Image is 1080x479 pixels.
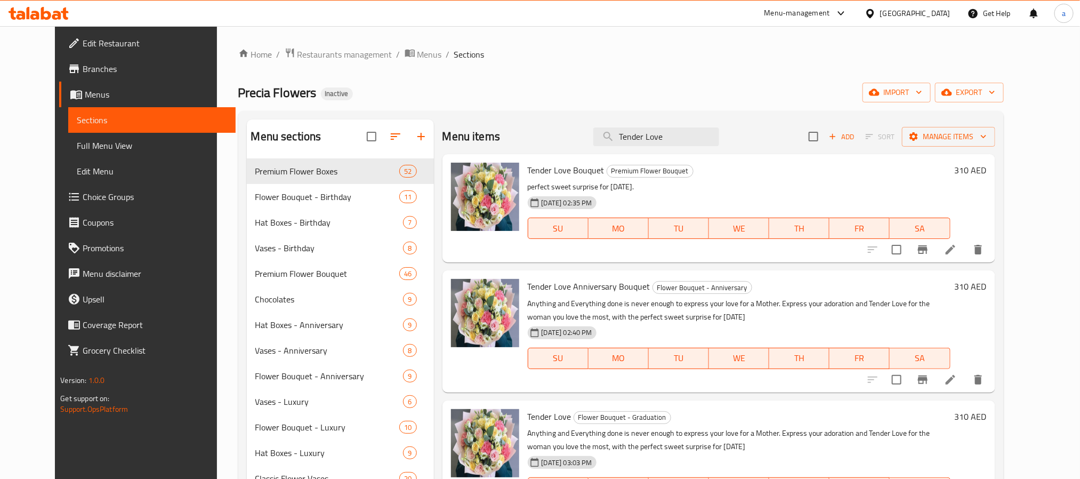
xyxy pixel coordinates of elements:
[77,139,227,152] span: Full Menu View
[59,30,235,56] a: Edit Restaurant
[59,184,235,210] a: Choice Groups
[574,411,671,424] div: Flower Bouquet - Graduation
[528,218,589,239] button: SU
[83,318,227,331] span: Coverage Report
[528,162,605,178] span: Tender Love Bouquet
[404,243,416,253] span: 8
[910,130,987,143] span: Manage items
[404,346,416,356] span: 8
[59,210,235,235] a: Coupons
[528,180,950,194] p: perfect sweet surprise for [DATE].
[528,278,650,294] span: Tender Love Anniversary Bouquet
[910,367,936,393] button: Branch-specific-item
[83,267,227,280] span: Menu disclaimer
[769,348,829,369] button: TH
[277,48,280,61] li: /
[247,261,434,286] div: Premium Flower Bouquet46
[533,221,584,236] span: SU
[247,158,434,184] div: Premium Flower Boxes52
[400,192,416,202] span: 11
[417,48,442,61] span: Menus
[255,293,404,306] span: Chocolates
[251,129,321,145] h2: Menu sections
[537,458,597,468] span: [DATE] 03:03 PM
[935,83,1004,102] button: export
[321,89,353,98] span: Inactive
[955,279,987,294] h6: 310 AED
[247,363,434,389] div: Flower Bouquet - Anniversary9
[68,107,235,133] a: Sections
[944,373,957,386] a: Edit menu item
[537,198,597,208] span: [DATE] 02:35 PM
[607,165,694,178] div: Premium Flower Bouquet
[871,86,922,99] span: import
[404,294,416,305] span: 9
[709,348,769,369] button: WE
[863,83,931,102] button: import
[834,221,885,236] span: FR
[255,446,404,459] span: Hat Boxes - Luxury
[59,82,235,107] a: Menus
[403,242,416,254] div: items
[713,221,765,236] span: WE
[528,297,950,324] p: Anything and Everything done is never enough to express your love for a Mother. Express your ador...
[59,261,235,286] a: Menu disclaimer
[404,397,416,407] span: 6
[255,318,404,331] span: Hat Boxes - Anniversary
[533,350,584,366] span: SU
[68,158,235,184] a: Edit Menu
[451,279,519,347] img: Tender Love Anniversary Bouquet
[77,114,227,126] span: Sections
[403,446,416,459] div: items
[88,373,105,387] span: 1.0.0
[403,395,416,408] div: items
[83,37,227,50] span: Edit Restaurant
[255,216,404,229] span: Hat Boxes - Birthday
[59,312,235,338] a: Coverage Report
[60,402,128,416] a: Support.OpsPlatform
[255,242,404,254] span: Vases - Birthday
[890,218,950,239] button: SA
[451,163,519,231] img: Tender Love Bouquet
[607,165,693,177] span: Premium Flower Bouquet
[360,125,383,148] span: Select all sections
[802,125,825,148] span: Select section
[60,392,109,405] span: Get support on:
[83,242,227,254] span: Promotions
[649,218,709,239] button: TU
[403,344,416,357] div: items
[247,440,434,466] div: Hat Boxes - Luxury9
[829,218,890,239] button: FR
[238,47,1004,61] nav: breadcrumb
[404,371,416,381] span: 9
[59,286,235,312] a: Upsell
[593,127,719,146] input: search
[403,293,416,306] div: items
[255,421,400,434] span: Flower Bouquet - Luxury
[652,281,752,294] div: Flower Bouquet - Anniversary
[247,312,434,338] div: Hat Boxes - Anniversary9
[77,165,227,178] span: Edit Menu
[653,221,705,236] span: TU
[247,389,434,414] div: Vases - Luxury6
[255,370,404,382] span: Flower Bouquet - Anniversary
[83,62,227,75] span: Branches
[446,48,450,61] li: /
[859,129,902,145] span: Select section first
[255,395,404,408] span: Vases - Luxury
[451,409,519,477] img: Tender Love
[829,348,890,369] button: FR
[649,348,709,369] button: TU
[769,218,829,239] button: TH
[653,350,705,366] span: TU
[404,218,416,228] span: 7
[400,422,416,433] span: 10
[399,421,416,434] div: items
[653,282,752,294] span: Flower Bouquet - Anniversary
[238,81,317,105] span: Precia Flowers
[60,373,86,387] span: Version:
[764,7,830,20] div: Menu-management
